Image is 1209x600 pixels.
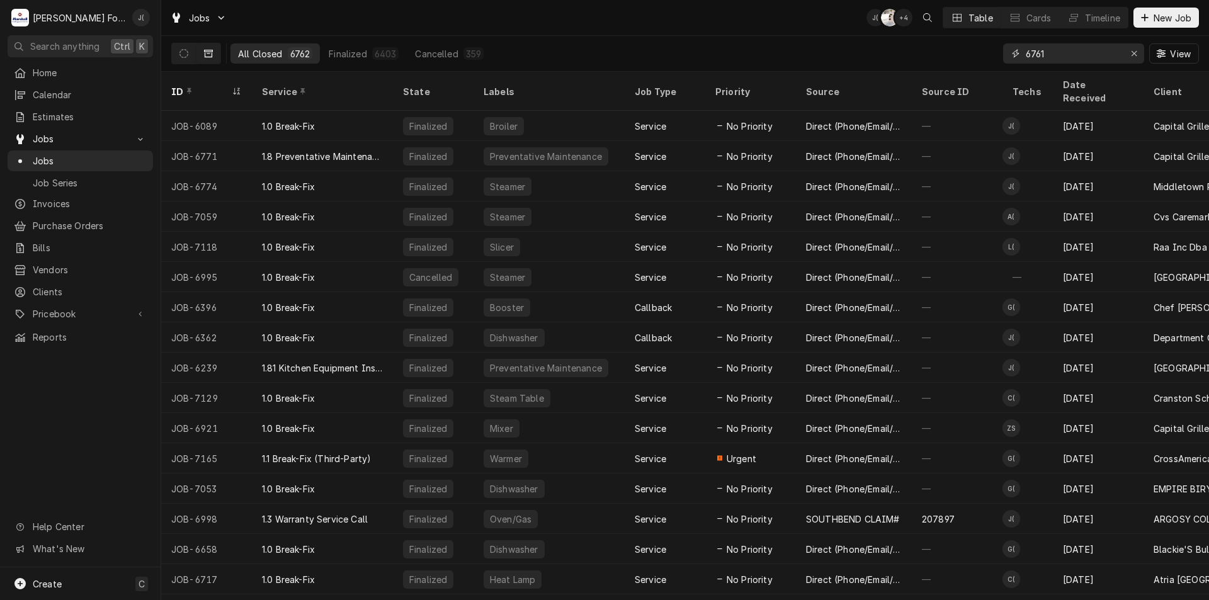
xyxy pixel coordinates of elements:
span: Purchase Orders [33,219,147,232]
div: Finalized [329,47,366,60]
div: Service [635,482,666,495]
div: JOB-6089 [161,111,252,141]
a: Invoices [8,193,153,214]
div: 1.8 Preventative Maintenance [262,150,383,163]
div: — [912,292,1002,322]
div: J( [132,9,150,26]
div: 1.0 Break-Fix [262,180,315,193]
div: Gabe Collazo (127)'s Avatar [1002,450,1020,467]
div: Finalized [408,573,448,586]
div: Capital Grille [1154,150,1209,163]
div: JOB-7165 [161,443,252,473]
div: G( [1002,480,1020,497]
div: Service [635,120,666,133]
div: Service [635,150,666,163]
div: Dishwasher [489,331,540,344]
div: Finalized [408,452,448,465]
div: Direct (Phone/Email/etc.) [806,210,902,224]
div: Service [262,85,380,98]
div: C( [1002,389,1020,407]
div: [DATE] [1053,292,1144,322]
a: Home [8,62,153,83]
div: Cancelled [415,47,458,60]
div: Jose DeMelo (37)'s Avatar [1002,359,1020,376]
a: Calendar [8,84,153,105]
div: — [912,413,1002,443]
div: Oven/Gas [489,512,533,526]
div: JOB-6771 [161,141,252,171]
div: [DATE] [1053,473,1144,504]
div: Mixer [489,422,514,435]
div: 6762 [290,47,310,60]
div: 1.0 Break-Fix [262,271,315,284]
button: Erase input [1124,43,1144,64]
div: [DATE] [1053,504,1144,534]
div: — [912,201,1002,232]
div: Service [635,361,666,375]
div: M [11,9,29,26]
span: Bills [33,241,147,254]
div: JOB-7053 [161,473,252,504]
div: Table [968,11,993,25]
span: Create [33,579,62,589]
div: JOB-6995 [161,262,252,292]
div: — [912,353,1002,383]
span: No Priority [727,573,773,586]
div: Broiler [489,120,519,133]
div: J( [1002,359,1020,376]
div: Andy Christopoulos (121)'s Avatar [1002,208,1020,225]
div: Service [635,241,666,254]
div: [DATE] [1053,534,1144,564]
div: Preventative Maintenance [489,150,603,163]
div: 1.1 Break-Fix (Third-Party) [262,452,371,465]
div: Finalized [408,180,448,193]
div: [DATE] [1053,111,1144,141]
span: Estimates [33,110,147,123]
div: JOB-7129 [161,383,252,413]
div: 207897 [922,512,955,526]
a: Clients [8,281,153,302]
div: J( [1002,147,1020,165]
div: JOB-6998 [161,504,252,534]
div: Slicer [489,241,515,254]
div: Finalized [408,422,448,435]
div: Finalized [408,512,448,526]
div: Capital Grille [1154,120,1209,133]
div: Finalized [408,392,448,405]
div: 1.0 Break-Fix [262,241,315,254]
div: Direct (Phone/Email/etc.) [806,543,902,556]
a: Bills [8,237,153,258]
div: 1.0 Break-Fix [262,301,315,314]
div: A( [1002,208,1020,225]
div: Callback [635,301,672,314]
div: 1.81 Kitchen Equipment Inspection and Calibration [262,361,383,375]
div: Direct (Phone/Email/etc.) [806,241,902,254]
div: Finalized [408,120,448,133]
div: Steamer [489,271,526,284]
div: Direct (Phone/Email/etc.) [806,392,902,405]
div: Service [635,210,666,224]
a: Go to Jobs [8,128,153,149]
a: Jobs [8,150,153,171]
span: No Priority [727,150,773,163]
div: Direct (Phone/Email/etc.) [806,573,902,586]
div: 1.0 Break-Fix [262,120,315,133]
div: J( [1002,117,1020,135]
div: Direct (Phone/Email/etc.) [806,422,902,435]
div: 6403 [375,47,397,60]
div: J( [1002,510,1020,528]
div: — [912,262,1002,292]
div: — [912,564,1002,594]
div: Direct (Phone/Email/etc.) [806,301,902,314]
div: [DATE] [1053,564,1144,594]
div: Finalized [408,331,448,344]
span: No Priority [727,482,773,495]
div: K( [881,9,899,26]
span: What's New [33,542,145,555]
div: — [912,443,1002,473]
div: JOB-6658 [161,534,252,564]
div: — [912,534,1002,564]
span: Jobs [33,154,147,167]
div: Chris Branca (99)'s Avatar [1002,389,1020,407]
div: Gabe Collazo (127)'s Avatar [1002,480,1020,497]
